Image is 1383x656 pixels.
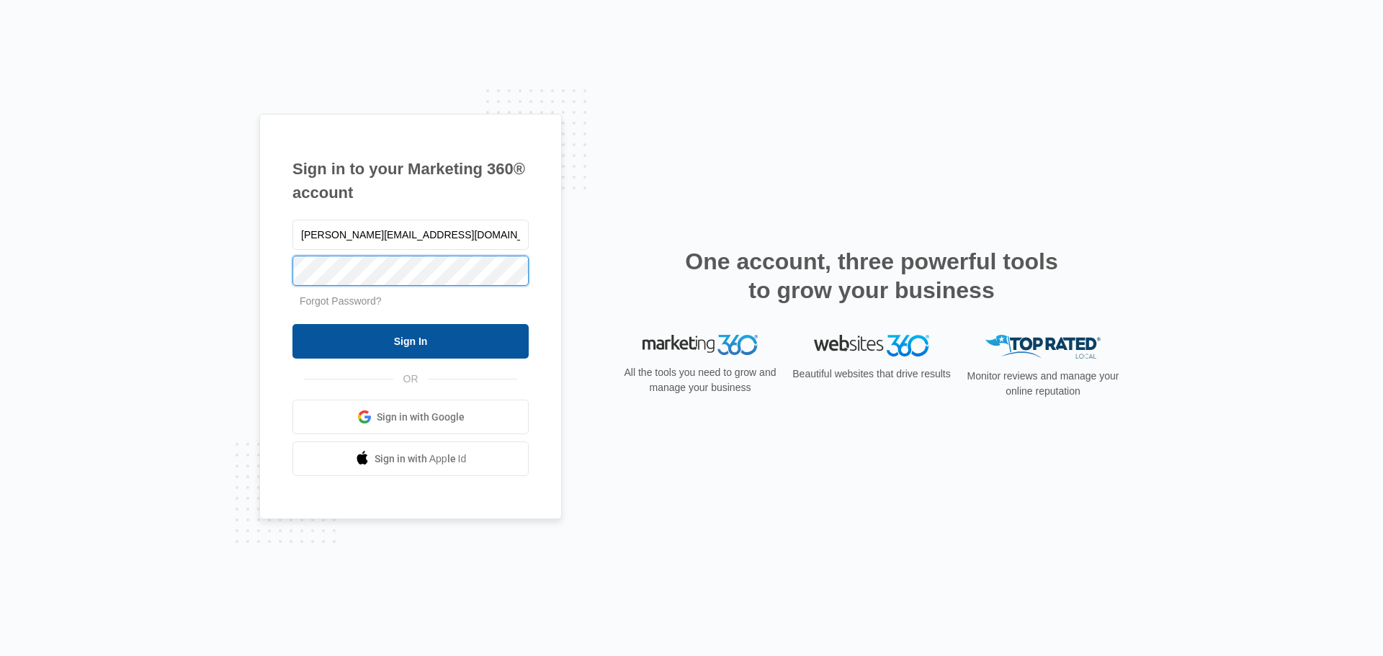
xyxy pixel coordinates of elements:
a: Sign in with Apple Id [292,441,529,476]
input: Sign In [292,324,529,359]
img: Marketing 360 [643,335,758,355]
span: Sign in with Apple Id [375,451,467,467]
a: Sign in with Google [292,400,529,434]
h2: One account, three powerful tools to grow your business [681,247,1062,305]
span: Sign in with Google [377,410,465,425]
img: Top Rated Local [985,335,1101,359]
p: Monitor reviews and manage your online reputation [962,369,1124,399]
p: All the tools you need to grow and manage your business [619,365,781,395]
img: Websites 360 [814,335,929,356]
h1: Sign in to your Marketing 360® account [292,157,529,205]
p: Beautiful websites that drive results [791,367,952,382]
span: OR [393,372,429,387]
a: Forgot Password? [300,295,382,307]
input: Email [292,220,529,250]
